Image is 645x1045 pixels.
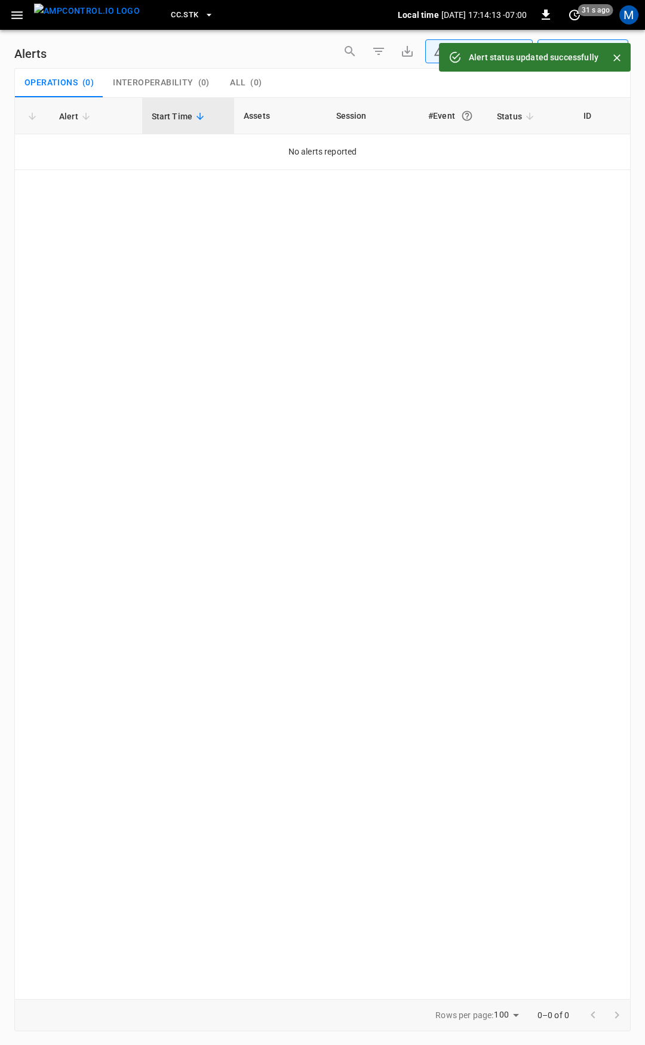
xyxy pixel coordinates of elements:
span: All [230,78,245,88]
span: Status [497,109,537,124]
th: Session [327,98,419,134]
span: ( 0 ) [198,78,210,88]
p: Rows per page: [435,1009,493,1021]
span: Operations [24,78,78,88]
div: profile-icon [619,5,638,24]
div: Last 24 hrs [560,40,628,63]
span: ( 0 ) [250,78,262,88]
span: ( 0 ) [82,78,94,88]
p: 0–0 of 0 [537,1009,569,1021]
span: Start Time [152,109,208,124]
th: Assets [234,98,327,134]
div: 100 [494,1006,523,1024]
span: 31 s ago [578,4,613,16]
h6: Alerts [14,44,47,63]
p: [DATE] 17:14:13 -07:00 [441,9,527,21]
button: An event is a single occurrence of an issue. An alert groups related events for the same asset, m... [456,105,478,127]
img: ampcontrol.io logo [34,4,140,19]
th: ID [574,98,630,134]
td: No alerts reported [15,134,630,170]
button: Close [608,49,626,67]
div: Unresolved [434,45,514,58]
span: CC.STK [171,8,198,22]
p: Local time [398,9,439,21]
span: Alert [59,109,94,124]
button: CC.STK [166,4,219,27]
span: Interoperability [113,78,193,88]
button: set refresh interval [565,5,584,24]
div: #Event [428,105,478,127]
div: Alert status updated successfully [469,47,598,68]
